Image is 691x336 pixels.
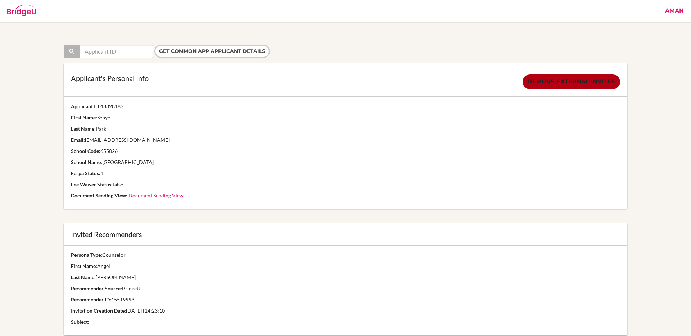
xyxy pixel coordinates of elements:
[71,319,89,325] strong: Subject:
[71,137,85,143] strong: Email:
[71,181,113,187] strong: Fee Waiver Status:
[154,45,270,58] input: Get Common App applicant details
[71,263,97,269] strong: First Name:
[71,307,620,314] p: [DATE]T14:23:10
[71,170,100,176] strong: Ferpa Status:
[71,74,149,82] p: Applicant's Personal Info
[71,285,122,291] strong: Recommender Source:
[71,103,100,109] strong: Applicant ID:
[71,126,96,132] strong: Last Name:
[71,114,97,121] strong: First Name:
[71,114,620,121] p: Sehye
[71,308,126,314] strong: Invitation Creation Date:
[71,103,620,110] p: 43828183
[71,136,620,144] p: [EMAIL_ADDRESS][DOMAIN_NAME]
[71,251,620,259] p: Counselor
[71,192,127,199] strong: Document Sending View:
[43,5,157,16] div: Admin: Common App User Details
[71,296,620,303] p: 15519993
[80,45,153,58] input: Applicant ID
[71,147,620,155] p: 655026
[71,148,100,154] strong: School Code:
[71,170,620,177] p: 1
[128,192,184,199] a: Document Sending View
[71,181,620,188] p: false
[7,5,36,16] img: Bridge-U
[71,263,620,270] p: Angel
[71,274,620,281] p: [PERSON_NAME]
[71,285,620,292] p: BridgeU
[71,125,620,132] p: Park
[71,231,620,238] div: Invited Recommenders
[71,296,111,303] strong: Recommender ID:
[71,252,102,258] strong: Persona Type:
[71,159,102,165] strong: School Name:
[71,274,96,280] strong: Last Name:
[523,74,620,89] a: Remove external invites
[71,159,620,166] p: [GEOGRAPHIC_DATA]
